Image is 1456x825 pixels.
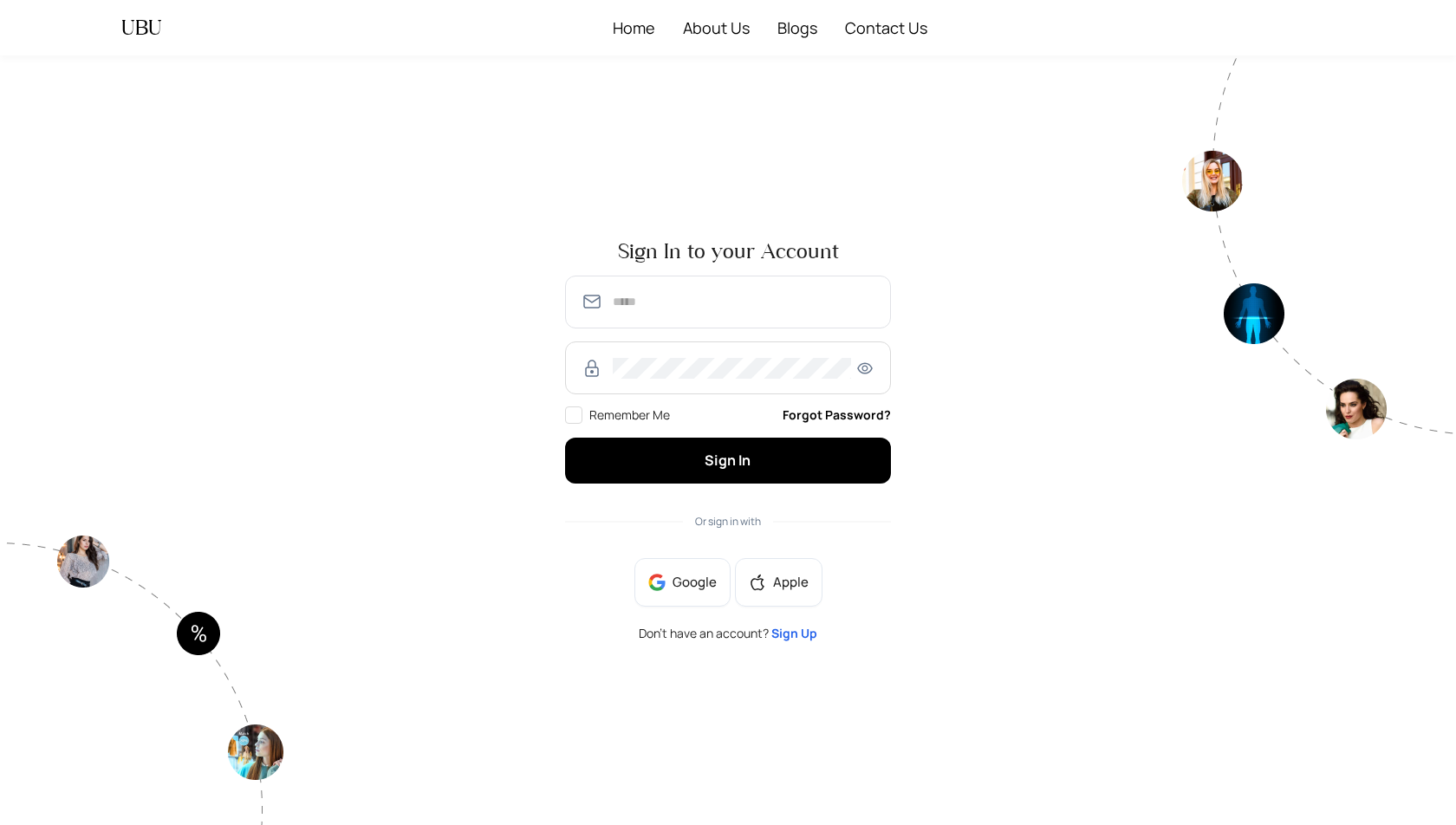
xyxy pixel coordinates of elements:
[673,573,717,592] span: Google
[582,291,602,312] img: SmmOVPU3il4LzjOz1YszJ8A9TzvK+6qU9RAAAAAElFTkSuQmCC
[705,451,751,470] span: Sign In
[648,574,666,591] img: google-BnAmSPDJ.png
[783,406,891,425] a: Forgot Password?
[565,241,891,262] span: Sign In to your Account
[1182,55,1456,439] img: authpagecirlce2-Tt0rwQ38.png
[749,574,766,591] span: apple
[695,514,761,529] span: Or sign in with
[589,406,670,423] span: Remember Me
[565,438,891,484] button: Sign In
[855,361,875,376] span: eye
[771,625,817,641] a: Sign Up
[639,627,817,640] span: Don’t have an account?
[634,558,731,607] button: Google
[582,358,602,379] img: RzWbU6KsXbv8M5bTtlu7p38kHlzSfb4MlcTUAAAAASUVORK5CYII=
[773,573,809,592] span: Apple
[735,558,822,607] button: appleApple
